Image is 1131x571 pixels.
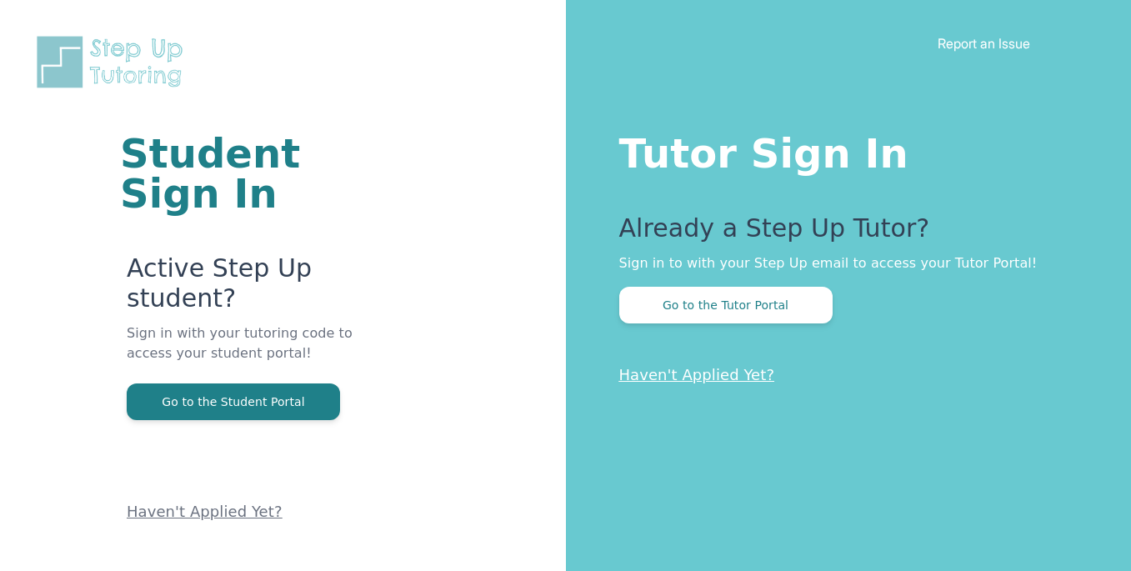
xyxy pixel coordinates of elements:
[619,253,1065,273] p: Sign in to with your Step Up email to access your Tutor Portal!
[619,287,833,323] button: Go to the Tutor Portal
[619,297,833,313] a: Go to the Tutor Portal
[33,33,193,91] img: Step Up Tutoring horizontal logo
[619,213,1065,253] p: Already a Step Up Tutor?
[127,253,366,323] p: Active Step Up student?
[127,393,340,409] a: Go to the Student Portal
[120,133,366,213] h1: Student Sign In
[127,383,340,420] button: Go to the Student Portal
[127,503,283,520] a: Haven't Applied Yet?
[938,35,1030,52] a: Report an Issue
[619,366,775,383] a: Haven't Applied Yet?
[127,323,366,383] p: Sign in with your tutoring code to access your student portal!
[619,127,1065,173] h1: Tutor Sign In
